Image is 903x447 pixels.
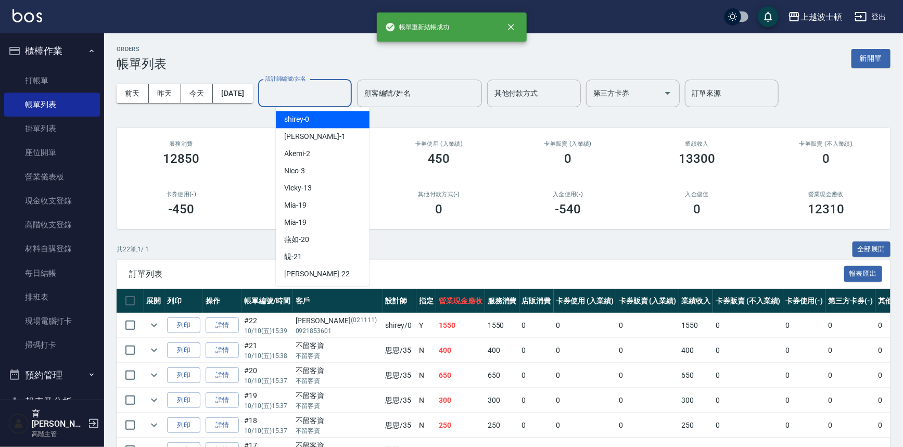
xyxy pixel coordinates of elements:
td: 1550 [485,313,519,338]
td: 1550 [436,313,485,338]
th: 操作 [203,289,241,313]
button: 列印 [167,417,200,433]
td: 0 [519,388,554,413]
span: Akemi -2 [284,148,310,159]
td: 300 [485,388,519,413]
a: 現金收支登錄 [4,189,100,213]
th: 業績收入 [679,289,714,313]
h3: -450 [168,202,194,216]
td: 0 [825,363,875,388]
td: 0 [554,338,617,363]
a: 排班表 [4,285,100,309]
td: 0 [825,338,875,363]
td: N [416,388,436,413]
td: 650 [436,363,485,388]
th: 店販消費 [519,289,554,313]
td: 0 [554,363,617,388]
h3: 0 [564,151,571,166]
button: 報表及分析 [4,388,100,415]
td: 0 [783,363,826,388]
button: 全部展開 [853,241,891,258]
td: #22 [241,313,293,338]
td: Y [416,313,436,338]
button: close [500,16,523,39]
h2: 營業現金應收 [774,191,878,198]
div: 不留客資 [296,390,380,401]
td: 400 [485,338,519,363]
h3: 12310 [808,202,844,216]
th: 卡券販賣 (不入業績) [713,289,783,313]
button: 今天 [181,84,213,103]
td: N [416,363,436,388]
td: #19 [241,388,293,413]
button: 列印 [167,367,200,384]
td: 0 [783,338,826,363]
button: 昨天 [149,84,181,103]
td: 250 [679,413,714,438]
th: 列印 [164,289,203,313]
td: 0 [616,363,679,388]
td: 250 [485,413,519,438]
td: 0 [519,413,554,438]
td: 0 [616,338,679,363]
td: 400 [436,338,485,363]
a: 掛單列表 [4,117,100,141]
td: 0 [713,313,783,338]
p: 10/10 (五) 15:37 [244,401,290,411]
button: 櫃檯作業 [4,37,100,65]
button: [DATE] [213,84,252,103]
div: 不留客資 [296,340,380,351]
td: #20 [241,363,293,388]
td: 思思 /35 [383,338,417,363]
a: 座位開單 [4,141,100,164]
td: 250 [436,413,485,438]
a: 新開單 [851,53,891,63]
button: expand row [146,417,162,433]
th: 帳單編號/時間 [241,289,293,313]
td: 0 [554,413,617,438]
h2: 卡券使用(-) [129,191,233,198]
h3: 12850 [163,151,199,166]
span: 帳單重新結帳成功 [385,22,450,32]
td: 思思 /35 [383,363,417,388]
span: shirey -0 [284,114,310,125]
td: 300 [436,388,485,413]
span: Nico -3 [284,165,305,176]
td: 0 [825,388,875,413]
p: (021111) [351,315,377,326]
h2: 第三方卡券(-) [258,191,362,198]
p: 共 22 筆, 1 / 1 [117,245,149,254]
a: 詳情 [206,342,239,359]
p: 10/10 (五) 15:39 [244,326,290,336]
h2: 其他付款方式(-) [387,191,491,198]
td: 650 [679,363,714,388]
img: Person [8,413,29,434]
td: N [416,413,436,438]
th: 客戶 [293,289,383,313]
a: 現場電腦打卡 [4,309,100,333]
h2: 業績收入 [645,141,749,147]
td: 0 [783,413,826,438]
h3: -540 [555,202,581,216]
h3: 0 [693,202,701,216]
div: 上越波士頓 [800,10,842,23]
p: 0921853601 [296,326,380,336]
button: 預約管理 [4,362,100,389]
td: 0 [713,413,783,438]
td: 0 [519,313,554,338]
button: 上越波士頓 [784,6,846,28]
h5: 育[PERSON_NAME] [32,408,85,429]
h2: ORDERS [117,46,167,53]
td: 0 [616,313,679,338]
span: Mia -19 [284,217,307,228]
a: 詳情 [206,367,239,384]
button: 列印 [167,317,200,334]
a: 打帳單 [4,69,100,93]
td: shirey /0 [383,313,417,338]
th: 第三方卡券(-) [825,289,875,313]
h2: 卡券販賣 (不入業績) [774,141,878,147]
td: #18 [241,413,293,438]
h2: 卡券使用 (入業績) [387,141,491,147]
h3: 帳單列表 [117,57,167,71]
button: expand row [146,342,162,358]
